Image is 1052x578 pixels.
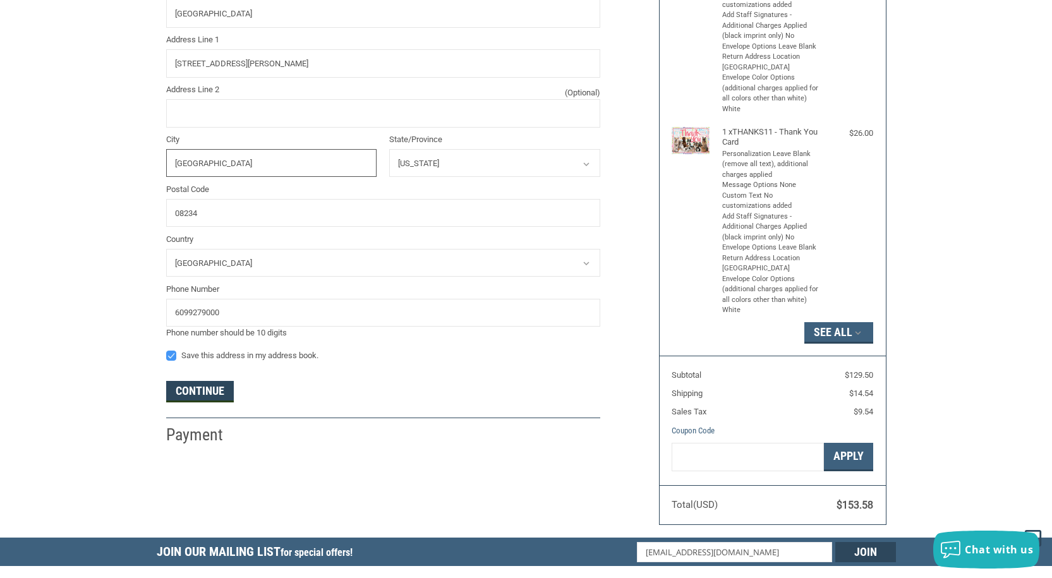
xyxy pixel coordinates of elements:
a: Coupon Code [672,426,715,435]
span: $9.54 [854,407,873,416]
button: Chat with us [933,531,1039,569]
label: Country [166,233,600,246]
label: Address Line 2 [166,83,600,96]
li: Add Staff Signatures - Additional Charges Applied (black imprint only) No [722,10,820,42]
div: Phone number should be 10 digits [166,327,600,339]
label: Save this address in my address book. [166,351,600,361]
li: Return Address Location [GEOGRAPHIC_DATA] [722,52,820,73]
li: Envelope Options Leave Blank [722,243,820,253]
span: for special offers! [281,546,353,558]
span: $153.58 [837,499,873,511]
button: Apply [824,443,873,471]
button: See All [804,322,873,344]
li: Envelope Color Options (additional charges applied for all colors other than white) White [722,274,820,316]
li: Custom Text No customizations added [722,191,820,212]
small: (Optional) [565,87,600,99]
input: Join [835,542,896,562]
h4: 1 x THANKS11 - Thank You Card [722,127,820,148]
span: Shipping [672,388,703,398]
label: Postal Code [166,183,600,196]
li: Return Address Location [GEOGRAPHIC_DATA] [722,253,820,274]
label: State/Province [389,133,600,146]
label: Address Line 1 [166,33,600,46]
input: Email [637,542,832,562]
span: Subtotal [672,370,701,380]
li: Add Staff Signatures - Additional Charges Applied (black imprint only) No [722,212,820,243]
span: $129.50 [845,370,873,380]
span: $14.54 [849,388,873,398]
span: Total (USD) [672,499,718,510]
h2: Payment [166,424,240,445]
label: City [166,133,377,146]
li: Envelope Color Options (additional charges applied for all colors other than white) White [722,73,820,114]
li: Message Options None [722,180,820,191]
input: Gift Certificate or Coupon Code [672,443,824,471]
label: Phone Number [166,283,600,296]
div: $26.00 [823,127,873,140]
button: Continue [166,381,234,402]
li: Personalization Leave Blank (remove all text), additional charges applied [722,149,820,181]
li: Envelope Options Leave Blank [722,42,820,52]
h5: Join Our Mailing List [157,538,359,570]
span: Chat with us [965,543,1033,557]
span: Sales Tax [672,407,706,416]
